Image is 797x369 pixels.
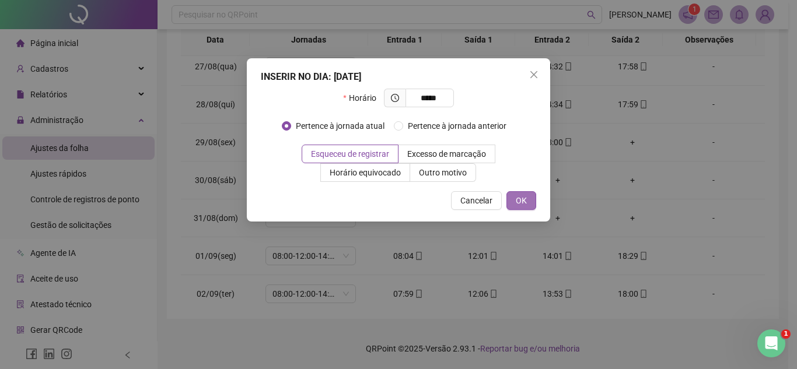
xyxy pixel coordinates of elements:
[529,70,539,79] span: close
[261,70,536,84] div: INSERIR NO DIA : [DATE]
[451,191,502,210] button: Cancelar
[525,65,543,84] button: Close
[757,329,785,357] iframe: Intercom live chat
[407,149,486,159] span: Excesso de marcação
[460,194,492,207] span: Cancelar
[419,168,467,177] span: Outro motivo
[781,329,791,339] span: 1
[311,149,389,159] span: Esqueceu de registrar
[403,120,511,132] span: Pertence à jornada anterior
[343,89,383,107] label: Horário
[291,120,389,132] span: Pertence à jornada atual
[330,168,401,177] span: Horário equivocado
[391,94,399,102] span: clock-circle
[506,191,536,210] button: OK
[516,194,527,207] span: OK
